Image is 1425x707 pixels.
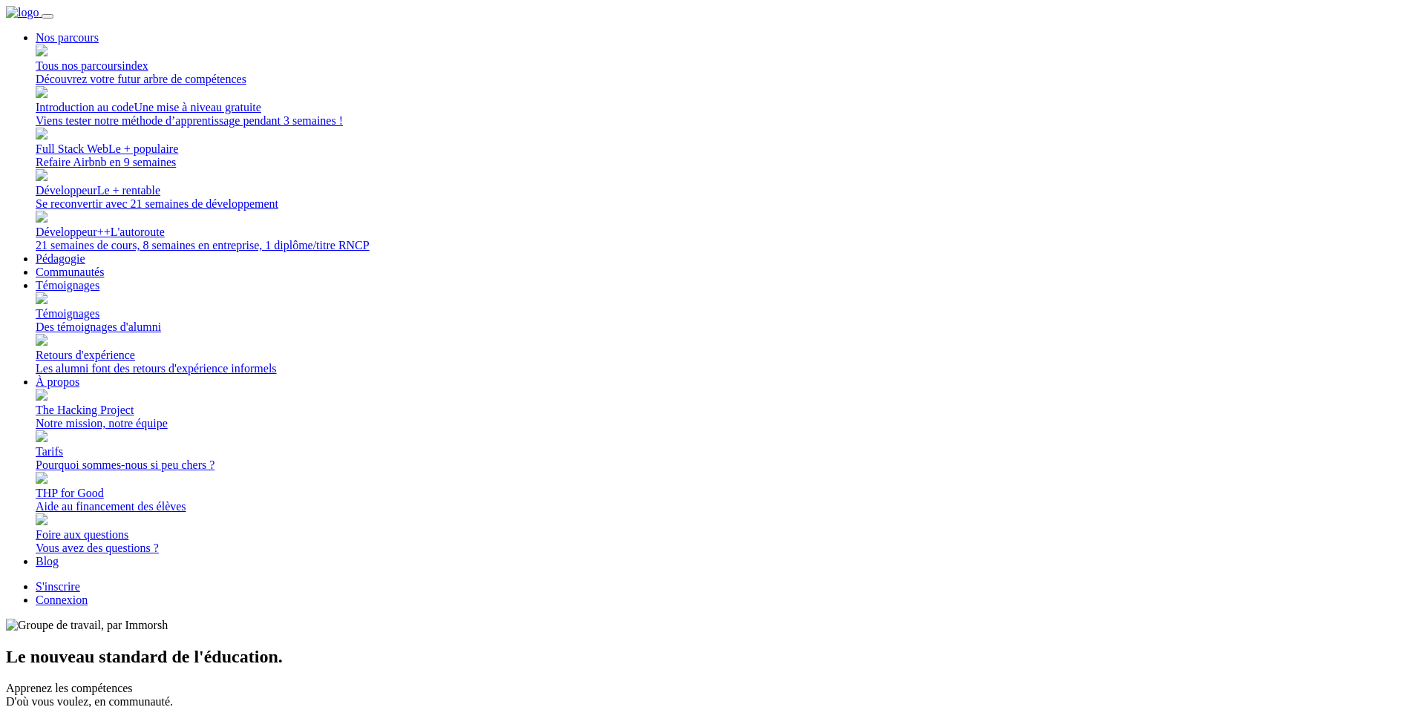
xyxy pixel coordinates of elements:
img: star-1b1639e91352246008672c7d0108e8fd.svg [36,211,47,223]
div: Refaire Airbnb en 9 semaines [36,156,1419,169]
div: Vous avez des questions ? [36,542,1419,555]
a: DéveloppeurLe + rentable Se reconvertir avec 21 semaines de développement [36,171,1419,211]
img: save-2003ce5719e3e880618d2f866ea23079.svg [36,169,47,181]
span: Une mise à niveau gratuite [134,101,261,114]
span: Retours d'expérience [36,349,135,361]
span: Développeur [36,184,160,197]
div: Découvrez votre futur arbre de compétences [36,73,1419,86]
a: Foire aux questions Vous avez des questions ? [36,515,1419,555]
a: Introduction au codeUne mise à niveau gratuite Viens tester notre méthode d’apprentissage pendant... [36,88,1419,128]
a: Tous nos parcoursindex Découvrez votre futur arbre de compétences [36,46,1419,86]
img: heart-3dc04c8027ce09cac19c043a17b15ac7.svg [36,472,47,484]
div: Aide au financement des élèves [36,500,1419,513]
span: Le + populaire [108,142,178,155]
a: THP for Good Aide au financement des élèves [36,473,1419,513]
a: Tarifs Pourquoi sommes-nous si peu chers ? [36,432,1419,472]
span: Développeur++ [36,226,165,238]
a: À propos [36,375,79,388]
span: Tarifs [36,445,63,458]
img: book-open-effebd538656b14b08b143ef14f57c46.svg [36,513,47,525]
img: terminal-92af89cfa8d47c02adae11eb3e7f907c.svg [36,128,47,139]
img: git-4-38d7f056ac829478e83c2c2dd81de47b.svg [36,45,47,56]
div: Des témoignages d'alumni [36,320,1419,334]
span: Témoignages [36,307,99,320]
a: Témoignages [36,279,99,292]
h1: Le nouveau standard de l'éducation. [6,647,1419,667]
img: money-9ea4723cc1eb9d308b63524c92a724aa.svg [36,430,47,442]
span: Tous nos parcours [36,59,148,72]
a: The Hacking Project Notre mission, notre équipe [36,390,1419,430]
div: Se reconvertir avec 21 semaines de développement [36,197,1419,211]
span: Foire aux questions [36,528,128,541]
img: earth-532ca4cfcc951ee1ed9d08868e369144.svg [36,389,47,401]
a: Full Stack WebLe + populaire Refaire Airbnb en 9 semaines [36,129,1419,169]
img: coffee-1-45024b9a829a1d79ffe67ffa7b865f2f.svg [36,292,47,304]
a: Développeur++L'autoroute 21 semaines de cours, 8 semaines en entreprise, 1 diplôme/titre RNCP [36,212,1419,252]
a: Témoignages Des témoignages d'alumni [36,294,1419,334]
button: Toggle navigation [42,14,53,19]
a: Nos parcours [36,31,99,44]
a: Retours d'expérience Les alumni font des retours d'expérience informels [36,335,1419,375]
img: logo [6,6,39,19]
img: puzzle-4bde4084d90f9635442e68fcf97b7805.svg [36,86,47,98]
img: Crédit : Immorsh [6,619,168,632]
a: Communautés [36,266,104,278]
span: Full Stack Web [36,142,178,155]
div: 21 semaines de cours, 8 semaines en entreprise, 1 diplôme/titre RNCP [36,239,1419,252]
span: Introduction au code [36,101,261,114]
span: THP for Good [36,487,104,499]
div: Pourquoi sommes-nous si peu chers ? [36,458,1419,472]
a: Blog [36,555,59,568]
a: Pédagogie [36,252,85,265]
div: Les alumni font des retours d'expérience informels [36,362,1419,375]
span: index [122,59,148,72]
img: beer-14d7f5c207f57f081275ab10ea0b8a94.svg [36,334,47,346]
span: Le + rentable [97,184,160,197]
a: S'inscrire [36,580,80,593]
a: Connexion [36,593,88,606]
span: L'autoroute [111,226,165,238]
div: Notre mission, notre équipe [36,417,1419,430]
span: The Hacking Project [36,404,134,416]
div: Viens tester notre méthode d’apprentissage pendant 3 semaines ! [36,114,1419,128]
